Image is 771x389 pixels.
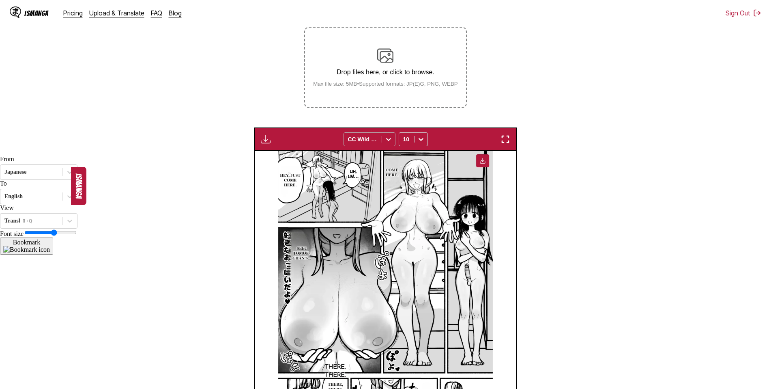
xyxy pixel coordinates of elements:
p: Drop files here, or click to browse. [307,69,464,76]
a: Blog [169,9,182,17]
img: Sign out [753,9,761,17]
div: IsManga [24,9,49,17]
a: FAQ [151,9,162,17]
img: IsManga Logo [10,6,21,18]
img: Download translated images [261,134,271,144]
small: Max file size: 5MB • Supported formats: JP(E)G, PNG, WEBP [307,81,464,87]
p: UH, UM... [346,168,361,181]
img: Bookmark icon [3,246,50,253]
a: IsManga LogoIsManga [10,6,63,19]
button: ismanga [71,167,86,205]
button: Sign Out [726,9,761,17]
span: Bookmark [13,239,41,246]
a: Pricing [63,9,83,17]
a: Upload & Translate [89,9,144,17]
img: Enter fullscreen [500,134,510,144]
